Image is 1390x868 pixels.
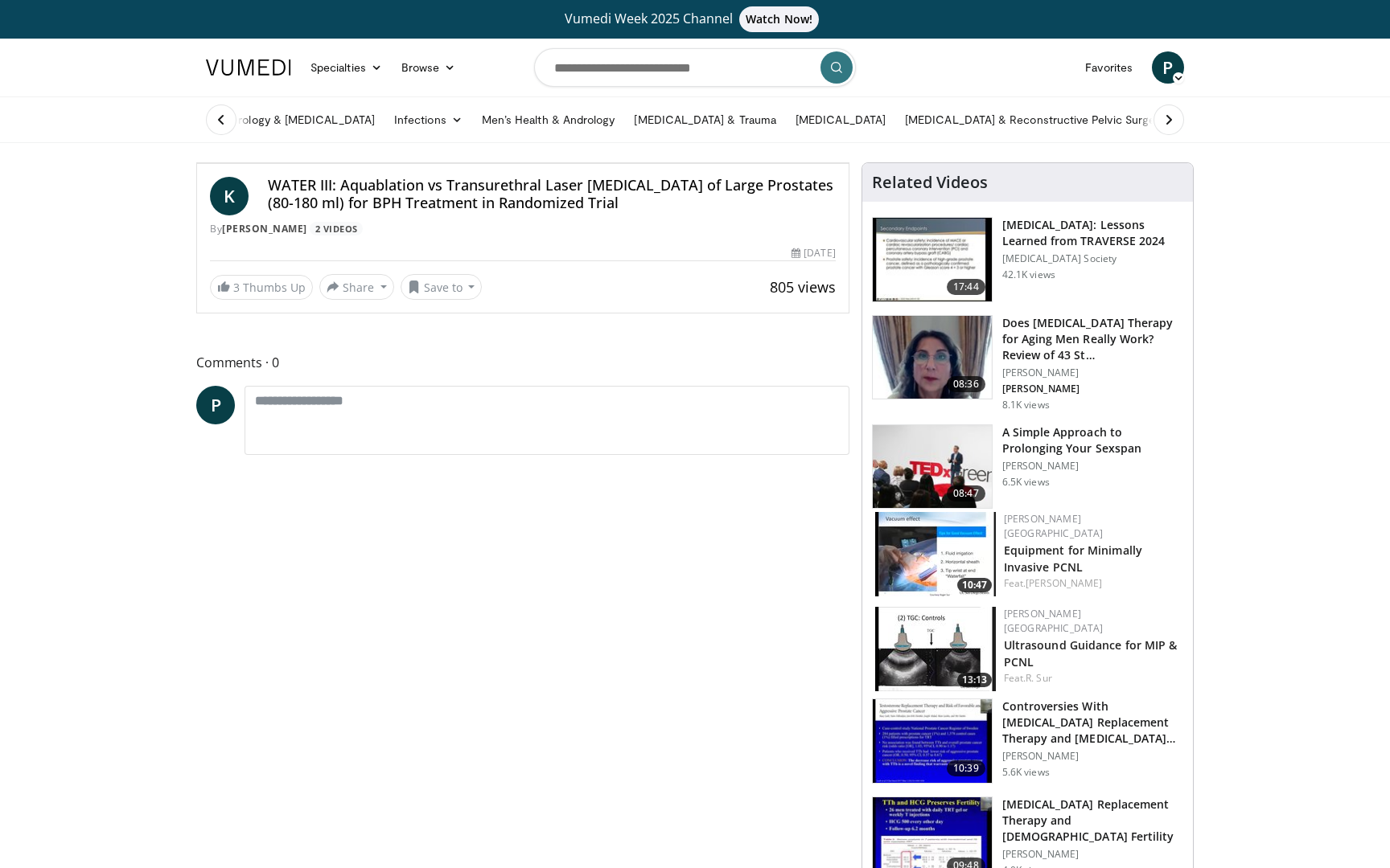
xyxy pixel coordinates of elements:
[1002,766,1050,779] p: 5.6K views
[1026,671,1052,685] a: R. Sur
[875,512,996,596] a: 10:47
[786,104,895,136] a: [MEDICAL_DATA]
[947,485,985,502] span: 08:47
[1002,424,1183,457] h3: A Simple Approach to Prolonging Your Sexspan
[947,376,985,392] span: 08:36
[624,104,786,136] a: [MEDICAL_DATA] & Trauma
[1002,252,1183,265] p: [MEDICAL_DATA] Society
[1002,268,1055,281] p: 42.1K views
[1002,366,1183,379] p: [PERSON_NAME]
[196,104,385,136] a: Endourology & [MEDICAL_DATA]
[472,104,625,136] a: Men’s Health & Andrology
[210,275,313,300] a: 3 Thumbs Up
[1004,607,1104,635] a: [PERSON_NAME] [GEOGRAPHIC_DATA]
[1075,51,1142,84] a: Favorites
[1002,698,1183,747] h3: Controversies With [MEDICAL_DATA] Replacement Therapy and [MEDICAL_DATA] Can…
[875,512,996,596] img: 57193a21-700a-4103-8163-b4069ca57589.150x105_q85_crop-smart_upscale.jpg
[1004,637,1178,669] a: Ultrasound Guidance for MIP & PCNL
[873,425,992,509] img: c4bd4661-e278-4c34-863c-57c104f39734.150x105_q85_crop-smart_upscale.jpg
[872,424,1183,510] a: 08:47 A Simple Approach to Prolonging Your Sexspan [PERSON_NAME] 6.5K views
[957,673,992,687] span: 13:13
[1004,542,1142,575] a: Equipment for Minimally Invasive PCNL
[872,173,988,192] h4: Related Videos
[1002,217,1183,249] h3: [MEDICAL_DATA]: Lessons Learned from TRAVERSE 2024
[1026,576,1102,590] a: [PERSON_NAME]
[872,315,1183,411] a: 08:36 Does [MEDICAL_DATA] Therapy for Aging Men Really Work? Review of 43 St… [PERSON_NAME] [PERS...
[1002,750,1183,763] p: [PERSON_NAME]
[319,274,394,300] button: Share
[222,222,307,235] a: [PERSON_NAME]
[208,6,1182,32] a: Vumedi Week 2025 ChannelWatch Now!
[385,104,472,136] a: Infections
[1152,51,1184,84] a: P
[268,177,836,211] h4: WATER III: Aquablation vs Transurethral Laser [MEDICAL_DATA] of Large Prostates (80-180 ml) for B...
[770,277,836,297] span: 805 views
[301,51,392,84] a: Specialties
[1004,512,1104,540] a: [PERSON_NAME] [GEOGRAPHIC_DATA]
[310,222,363,235] a: 2 Videos
[875,607,996,691] img: ae74b246-eda0-4548-a041-8444a00e0b2d.150x105_q85_crop-smart_upscale.jpg
[872,698,1183,784] a: 10:39 Controversies With [MEDICAL_DATA] Replacement Therapy and [MEDICAL_DATA] Can… [PERSON_NAME]...
[1004,576,1180,591] div: Feat.
[206,59,291,76] img: VuMedi Logo
[392,51,466,84] a: Browse
[1002,460,1183,473] p: [PERSON_NAME]
[792,246,835,260] div: [DATE]
[947,279,985,295] span: 17:44
[210,222,836,236] div: By
[233,280,240,295] span: 3
[401,274,483,300] button: Save to
[1004,671,1180,686] div: Feat.
[210,177,249,215] a: K
[1002,476,1050,489] p: 6.5K views
[1002,796,1183,845] h3: [MEDICAL_DATA] Replacement Therapy and [DEMOGRAPHIC_DATA] Fertility
[895,104,1174,136] a: [MEDICAL_DATA] & Reconstructive Pelvic Surgery
[739,6,819,32] span: Watch Now!
[196,352,849,373] span: Comments 0
[875,607,996,691] a: 13:13
[872,217,1183,302] a: 17:44 [MEDICAL_DATA]: Lessons Learned from TRAVERSE 2024 [MEDICAL_DATA] Society 42.1K views
[1002,399,1050,411] p: 8.1K views
[957,578,992,592] span: 10:47
[947,760,985,776] span: 10:39
[196,386,235,424] a: P
[873,699,992,783] img: 418933e4-fe1c-4c2e-be56-3ce3ec8efa3b.150x105_q85_crop-smart_upscale.jpg
[1002,315,1183,363] h3: Does [MEDICAL_DATA] Therapy for Aging Men Really Work? Review of 43 St…
[873,316,992,399] img: 4d4bce34-7cbb-4531-8d0c-5308a71d9d6c.150x105_q85_crop-smart_upscale.jpg
[1002,848,1183,861] p: [PERSON_NAME]
[1002,383,1183,395] p: [PERSON_NAME]
[534,48,856,87] input: Search topics, interventions
[873,218,992,301] img: 1317c62a-2f0d-4360-bee0-b1bff80fed3c.150x105_q85_crop-smart_upscale.jpg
